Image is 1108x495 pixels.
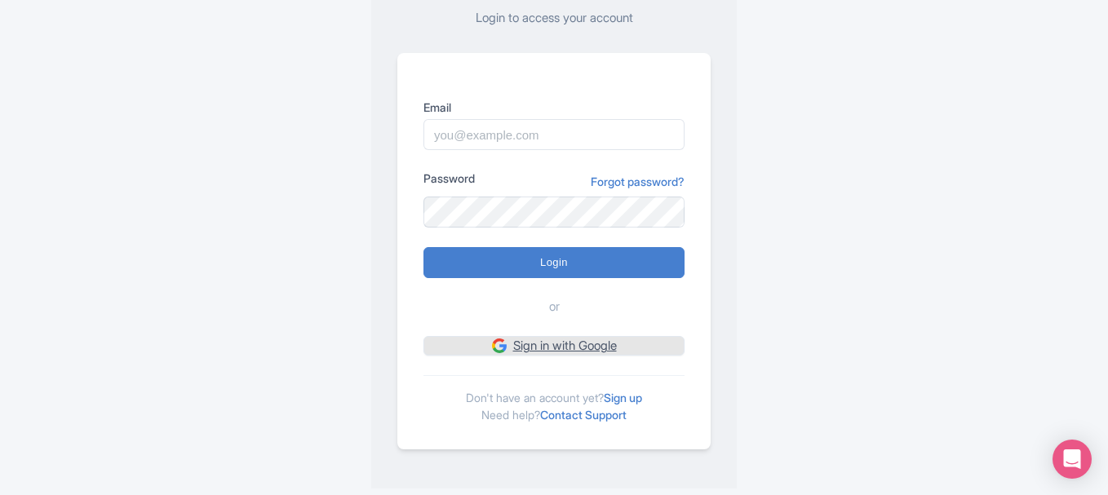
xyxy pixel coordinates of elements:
input: you@example.com [423,119,685,150]
div: Don't have an account yet? Need help? [423,375,685,423]
img: google.svg [492,338,507,353]
a: Sign in with Google [423,336,685,356]
label: Password [423,170,475,187]
p: Login to access your account [397,9,711,28]
a: Contact Support [540,408,627,422]
a: Sign up [604,391,642,404]
span: or [549,298,560,316]
label: Email [423,99,685,116]
div: Open Intercom Messenger [1053,440,1092,479]
input: Login [423,247,685,278]
a: Forgot password? [591,173,685,190]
